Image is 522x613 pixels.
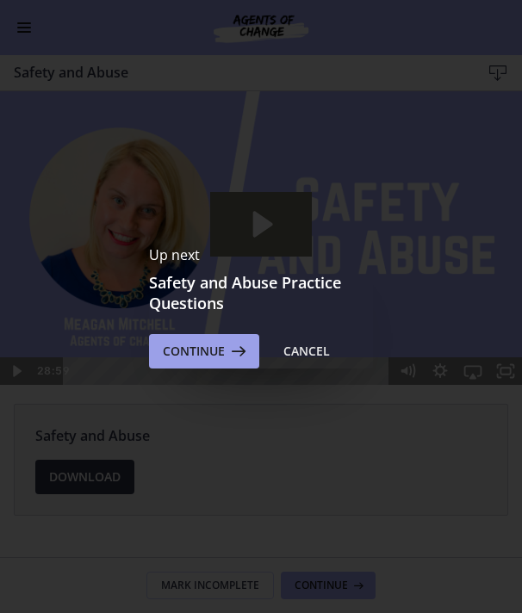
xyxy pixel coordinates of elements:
[149,245,373,265] p: Up next
[270,334,344,368] button: Cancel
[149,334,259,368] button: Continue
[391,266,424,294] button: Mute
[489,266,522,294] button: Fullscreen
[210,101,312,166] button: Play Video: ctrt98fh120s72qirkmg.mp4
[75,266,382,294] div: Playbar
[163,341,225,362] span: Continue
[149,272,373,313] h3: Safety and Abuse Practice Questions
[283,341,330,362] div: Cancel
[457,266,489,294] button: Airplay
[424,266,457,294] button: Show settings menu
